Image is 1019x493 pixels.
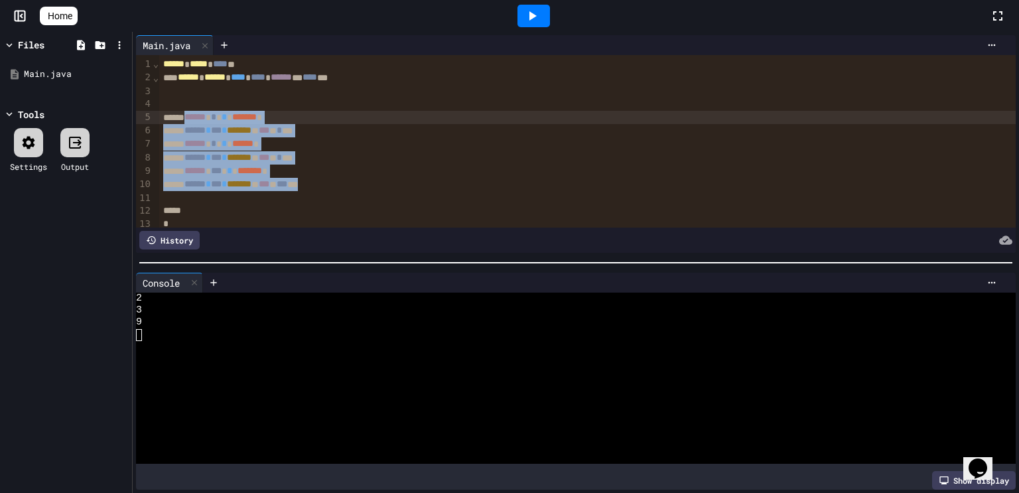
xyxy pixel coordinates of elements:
[48,9,72,23] span: Home
[136,276,186,290] div: Console
[932,471,1016,490] div: Show display
[963,440,1006,480] iframe: chat widget
[136,165,153,178] div: 9
[61,161,89,173] div: Output
[139,231,200,249] div: History
[18,38,44,52] div: Files
[136,98,153,111] div: 4
[136,204,153,218] div: 12
[136,38,197,52] div: Main.java
[136,305,142,317] span: 3
[136,124,153,137] div: 6
[18,107,44,121] div: Tools
[136,273,203,293] div: Console
[136,317,142,328] span: 9
[153,58,159,69] span: Fold line
[136,151,153,165] div: 8
[24,68,127,81] div: Main.java
[136,137,153,151] div: 7
[40,7,78,25] a: Home
[136,192,153,205] div: 11
[136,35,214,55] div: Main.java
[136,218,153,231] div: 13
[10,161,47,173] div: Settings
[153,72,159,83] span: Fold line
[136,85,153,98] div: 3
[136,111,153,124] div: 5
[136,293,142,305] span: 2
[136,58,153,71] div: 1
[136,71,153,84] div: 2
[136,178,153,191] div: 10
